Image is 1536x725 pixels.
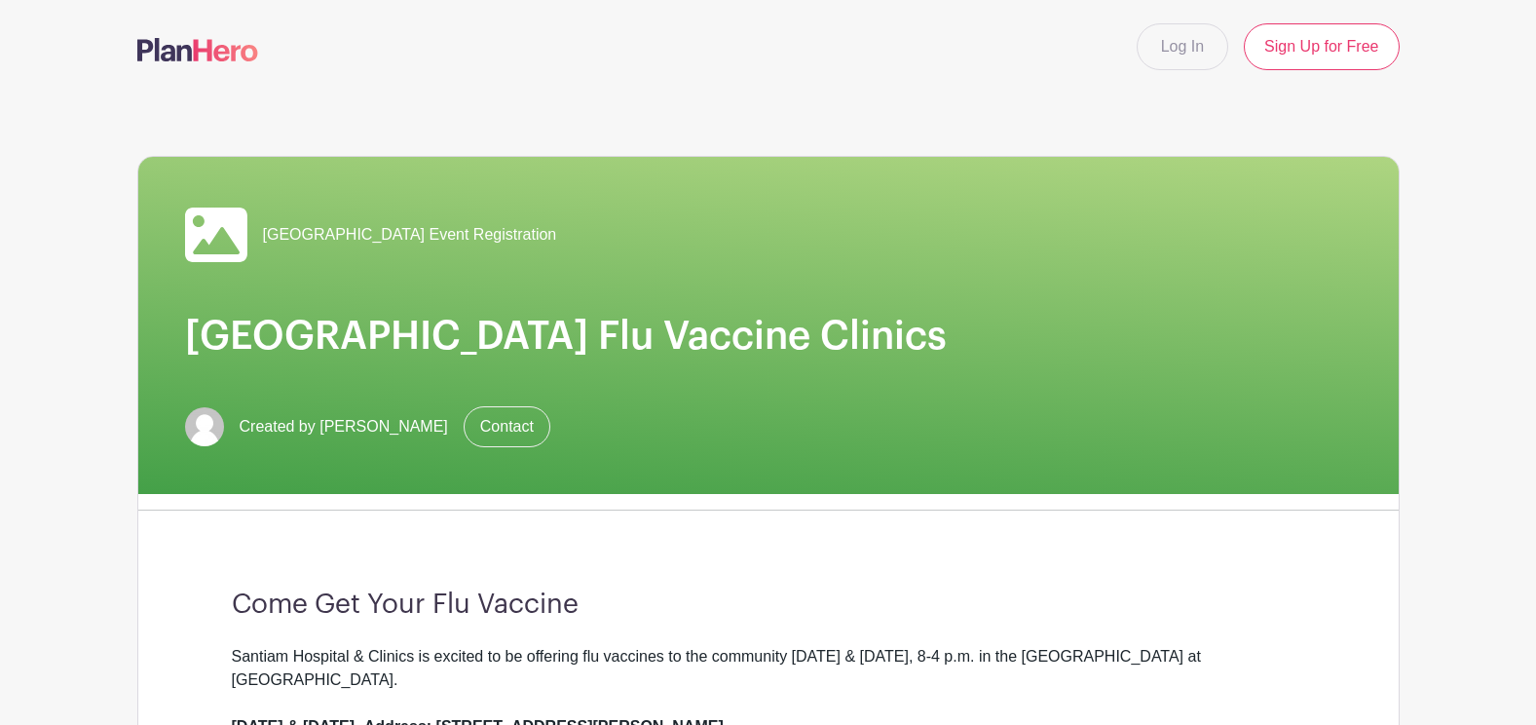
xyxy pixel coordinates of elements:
[185,407,224,446] img: default-ce2991bfa6775e67f084385cd625a349d9dcbb7a52a09fb2fda1e96e2d18dcdb.png
[185,313,1352,360] h1: [GEOGRAPHIC_DATA] Flu Vaccine Clinics
[1137,23,1228,70] a: Log In
[1244,23,1399,70] a: Sign Up for Free
[232,589,1305,622] h3: Come Get Your Flu Vaccine
[464,406,550,447] a: Contact
[240,415,448,439] span: Created by [PERSON_NAME]
[263,223,557,247] span: [GEOGRAPHIC_DATA] Event Registration
[137,38,258,61] img: logo-507f7623f17ff9eddc593b1ce0a138ce2505c220e1c5a4e2b4648c50719b7d32.svg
